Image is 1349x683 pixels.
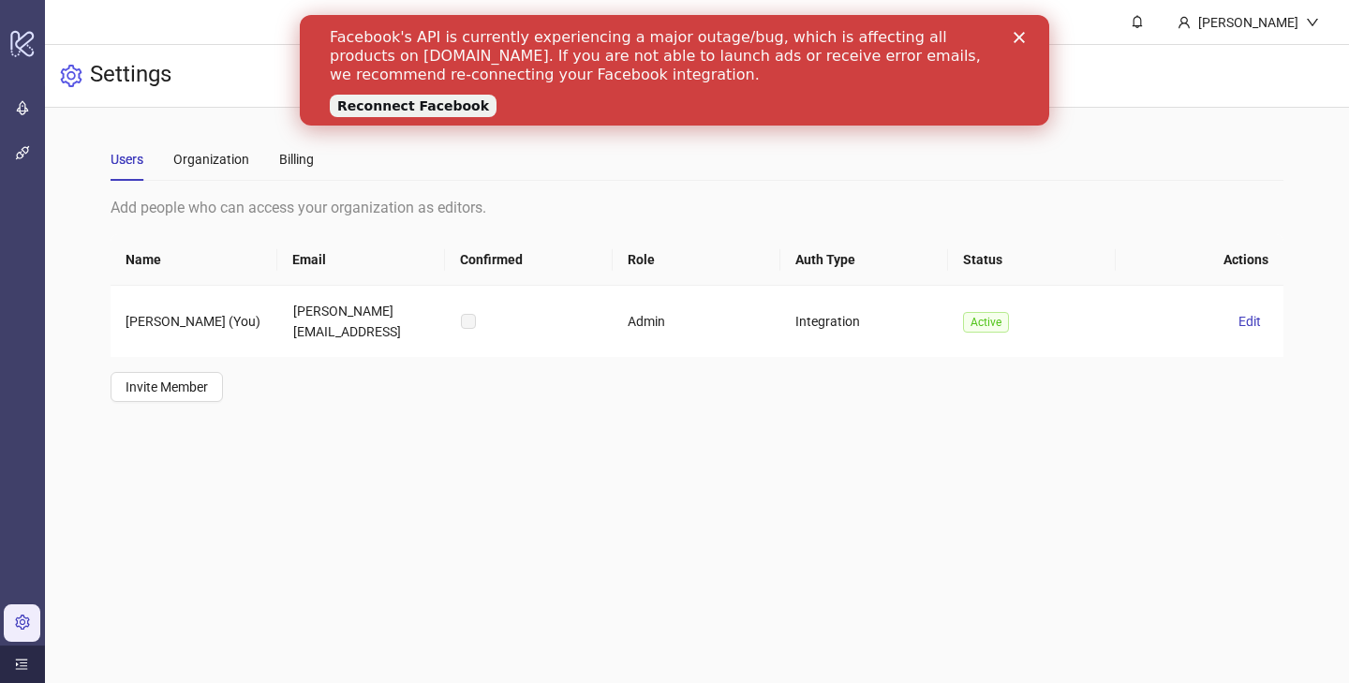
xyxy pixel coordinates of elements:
[60,65,82,87] span: setting
[613,286,780,357] td: Admin
[111,196,1284,219] div: Add people who can access your organization as editors.
[1116,234,1283,286] th: Actions
[279,149,314,170] div: Billing
[1131,15,1144,28] span: bell
[277,234,445,286] th: Email
[126,379,208,394] span: Invite Member
[1191,12,1306,33] div: [PERSON_NAME]
[1238,314,1261,329] span: Edit
[1231,310,1268,333] button: Edit
[15,658,28,671] span: menu-unfold
[948,234,1116,286] th: Status
[300,15,1049,126] iframe: Intercom live chat banner
[111,372,223,402] button: Invite Member
[1306,16,1319,29] span: down
[445,234,613,286] th: Confirmed
[111,149,143,170] div: Users
[90,60,171,92] h3: Settings
[173,149,249,170] div: Organization
[963,312,1009,333] span: Active
[714,17,733,28] div: Close
[111,286,278,357] td: [PERSON_NAME] (You)
[278,286,446,357] td: [PERSON_NAME][EMAIL_ADDRESS]
[780,234,948,286] th: Auth Type
[1178,16,1191,29] span: user
[780,286,948,357] td: Integration
[111,234,278,286] th: Name
[613,234,780,286] th: Role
